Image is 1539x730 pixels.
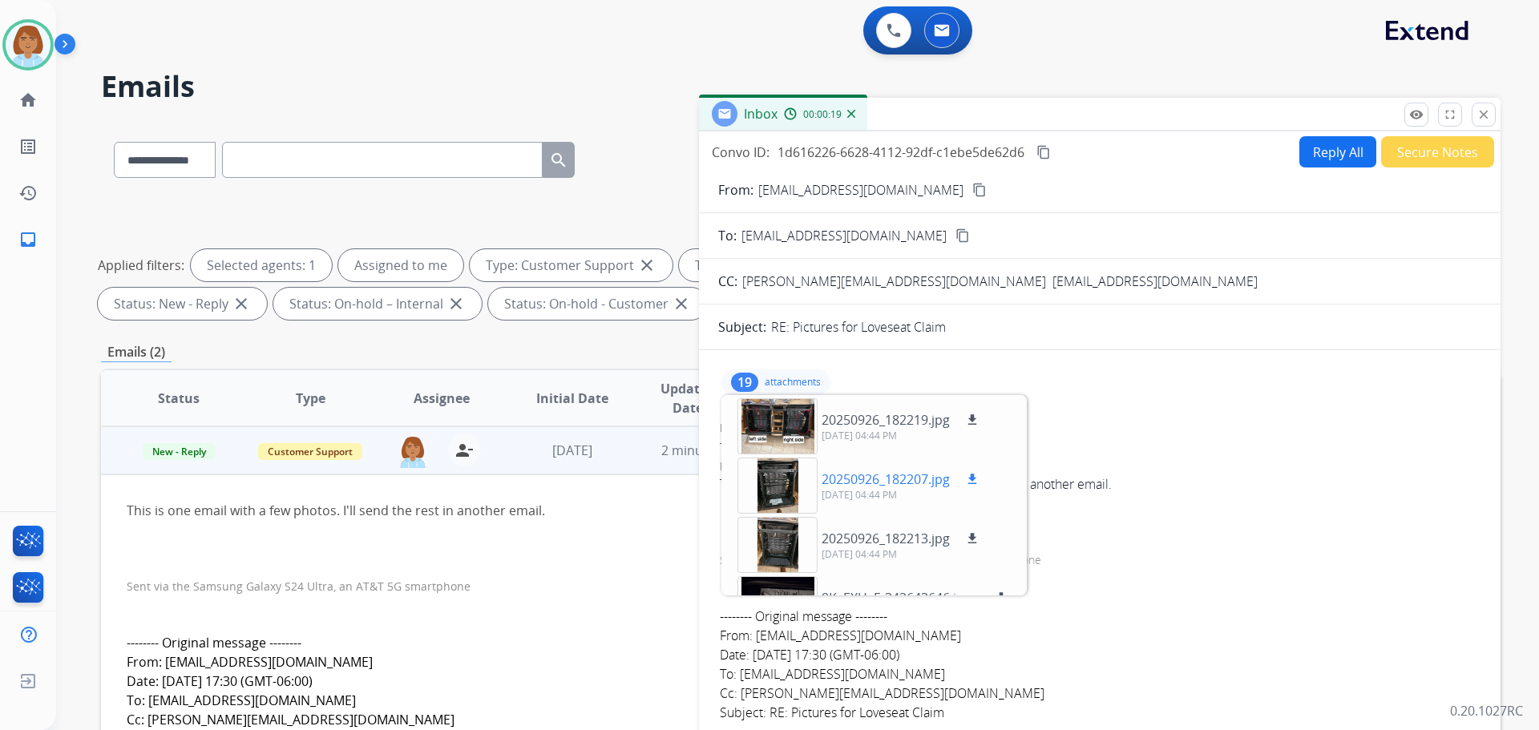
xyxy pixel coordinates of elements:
[552,442,592,459] span: [DATE]
[720,626,1480,645] div: From: [EMAIL_ADDRESS][DOMAIN_NAME]
[397,434,429,468] img: agent-avatar
[273,288,482,320] div: Status: On-hold – Internal
[718,226,737,245] p: To:
[741,226,947,245] span: [EMAIL_ADDRESS][DOMAIN_NAME]
[661,442,747,459] span: 2 minutes ago
[955,228,970,243] mat-icon: content_copy
[744,105,778,123] span: Inbox
[822,470,950,489] p: 20250926_182207.jpg
[822,410,950,430] p: 20250926_182219.jpg
[679,249,889,281] div: Type: Shipping Protection
[965,472,980,486] mat-icon: download
[720,474,1480,494] div: This is one email with a few photos. I'll send the rest in another email.
[98,256,184,275] p: Applied filters:
[672,294,691,313] mat-icon: close
[765,376,821,389] p: attachments
[965,531,980,546] mat-icon: download
[822,430,982,442] p: [DATE] 04:44 PM
[414,389,470,408] span: Assignee
[296,389,325,408] span: Type
[720,645,1480,664] div: Date: [DATE] 17:30 (GMT-06:00)
[127,633,1213,652] div: -------- Original message --------
[6,22,50,67] img: avatar
[720,684,1480,703] div: Cc: [PERSON_NAME][EMAIL_ADDRESS][DOMAIN_NAME]
[454,441,474,460] mat-icon: person_remove
[778,143,1024,161] span: 1d616226-6628-4112-92df-c1ebe5de62d6
[258,443,362,460] span: Customer Support
[488,288,707,320] div: Status: On-hold - Customer
[18,91,38,110] mat-icon: home
[965,413,980,427] mat-icon: download
[718,317,766,337] p: Subject:
[232,294,251,313] mat-icon: close
[18,230,38,249] mat-icon: inbox
[652,379,725,417] span: Updated Date
[549,151,568,170] mat-icon: search
[720,664,1480,684] div: To: [EMAIL_ADDRESS][DOMAIN_NAME]
[720,420,1480,436] div: From:
[127,652,1213,672] div: From: [EMAIL_ADDRESS][DOMAIN_NAME]
[191,249,332,281] div: Selected agents: 1
[822,529,950,548] p: 20250926_182213.jpg
[720,703,1480,722] div: Subject: RE: Pictures for Loveseat Claim
[1409,107,1424,122] mat-icon: remove_red_eye
[718,180,753,200] p: From:
[1450,701,1523,720] p: 0.20.1027RC
[1443,107,1457,122] mat-icon: fullscreen
[822,548,982,561] p: [DATE] 04:44 PM
[637,256,656,275] mat-icon: close
[720,458,1480,474] div: Date:
[1381,136,1494,167] button: Secure Notes
[18,184,38,203] mat-icon: history
[446,294,466,313] mat-icon: close
[720,551,1480,568] div: Sent via the Samsung Galaxy S24 Ultra, an AT&T 5G smartphone
[720,439,1480,455] div: To:
[127,710,1213,729] div: Cc: [PERSON_NAME][EMAIL_ADDRESS][DOMAIN_NAME]
[127,578,1213,595] div: Sent via the Samsung Galaxy S24 Ultra, an AT&T 5G smartphone
[758,180,963,200] p: [EMAIL_ADDRESS][DOMAIN_NAME]
[712,143,769,162] p: Convo ID:
[994,591,1008,605] mat-icon: download
[771,317,946,337] p: RE: Pictures for Loveseat Claim
[720,607,1480,626] div: -------- Original message --------
[718,272,737,291] p: CC:
[1299,136,1376,167] button: Reply All
[101,71,1501,103] h2: Emails
[143,443,216,460] span: New - Reply
[742,272,1046,290] span: [PERSON_NAME][EMAIL_ADDRESS][DOMAIN_NAME]
[972,183,987,197] mat-icon: content_copy
[803,108,842,121] span: 00:00:19
[98,288,267,320] div: Status: New - Reply
[338,249,463,281] div: Assigned to me
[536,389,608,408] span: Initial Date
[127,672,1213,691] div: Date: [DATE] 17:30 (GMT-06:00)
[101,342,172,362] p: Emails (2)
[1036,145,1051,159] mat-icon: content_copy
[127,501,1213,520] div: This is one email with a few photos. I'll send the rest in another email.
[127,691,1213,710] div: To: [EMAIL_ADDRESS][DOMAIN_NAME]
[822,489,982,502] p: [DATE] 04:44 PM
[1476,107,1491,122] mat-icon: close
[1052,272,1258,290] span: [EMAIL_ADDRESS][DOMAIN_NAME]
[731,373,758,392] div: 19
[822,588,979,607] p: 9KxEXUsE-342643646.jpeg
[158,389,200,408] span: Status
[18,137,38,156] mat-icon: list_alt
[470,249,673,281] div: Type: Customer Support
